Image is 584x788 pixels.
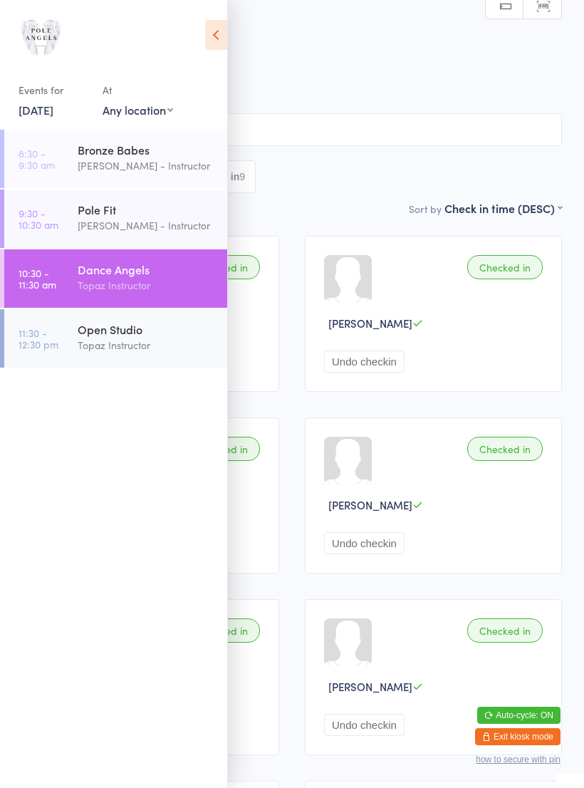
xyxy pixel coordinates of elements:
a: [DATE] [19,102,53,118]
div: At [103,78,173,102]
button: Auto-cycle: ON [477,707,560,724]
span: [PERSON_NAME] [328,497,412,512]
time: 8:30 - 9:30 am [19,147,55,170]
div: Topaz Instructor [78,277,215,294]
a: 8:30 -9:30 amBronze Babes[PERSON_NAME] - Instructor [4,130,227,188]
button: Exit kiosk mode [475,728,560,745]
div: Topaz Instructor [78,337,215,353]
h2: Dance Angels Check-in [22,20,562,43]
span: [PERSON_NAME] [328,679,412,694]
div: Check in time (DESC) [444,200,562,216]
a: 9:30 -10:30 amPole Fit[PERSON_NAME] - Instructor [4,190,227,248]
div: 9 [239,171,245,182]
time: 9:30 - 10:30 am [19,207,58,230]
button: Undo checkin [324,532,405,554]
div: Any location [103,102,173,118]
label: Sort by [409,202,442,216]
div: [PERSON_NAME] - Instructor [78,217,215,234]
input: Search [22,113,562,146]
div: Checked in [467,618,543,643]
a: 11:30 -12:30 pmOpen StudioTopaz Instructor [4,309,227,368]
span: [PERSON_NAME] [328,316,412,331]
button: Undo checkin [324,351,405,373]
div: Open Studio [78,321,215,337]
time: 11:30 - 12:30 pm [19,327,58,350]
a: 10:30 -11:30 amDance AngelsTopaz Instructor [4,249,227,308]
div: Checked in [467,255,543,279]
div: Bronze Babes [78,142,215,157]
div: [PERSON_NAME] - Instructor [78,157,215,174]
div: Pole Fit [78,202,215,217]
span: Pole Angels Studio [22,79,562,93]
div: Checked in [467,437,543,461]
button: Undo checkin [324,714,405,736]
div: Events for [19,78,88,102]
span: Topaz Instructor [22,65,540,79]
div: Dance Angels [78,261,215,277]
button: how to secure with pin [476,755,560,764]
img: Pole Angels [14,11,68,64]
span: [DATE] 10:30am [22,51,540,65]
time: 10:30 - 11:30 am [19,267,56,290]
